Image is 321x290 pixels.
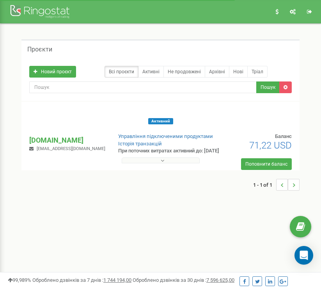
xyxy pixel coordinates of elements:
span: Активний [148,118,173,124]
span: 1 - 1 of 1 [253,179,276,191]
a: Не продовжені [163,66,205,78]
nav: ... [253,171,300,198]
p: [DOMAIN_NAME] [29,135,105,145]
span: [EMAIL_ADDRESS][DOMAIN_NAME] [37,146,105,151]
span: Баланс [275,133,292,139]
a: Новий проєкт [29,66,76,78]
a: Управління підключеними продуктами [118,133,213,139]
a: Історія транзакцій [118,141,162,147]
button: Пошук [256,81,280,93]
a: Активні [138,66,164,78]
a: Нові [229,66,248,78]
u: 7 596 625,00 [206,277,234,283]
h5: Проєкти [27,46,52,53]
a: Тріал [247,66,268,78]
u: 1 744 194,00 [103,277,131,283]
p: При поточних витратах активний до: [DATE] [118,147,219,155]
span: Оброблено дзвінків за 7 днів : [32,277,131,283]
input: Пошук [29,81,257,93]
span: 99,989% [8,277,31,283]
a: Поповнити баланс [241,158,292,170]
div: Open Intercom Messenger [294,246,313,265]
a: Всі проєкти [105,66,138,78]
span: Оброблено дзвінків за 30 днів : [133,277,234,283]
a: Архівні [205,66,229,78]
span: 71,22 USD [249,140,292,151]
